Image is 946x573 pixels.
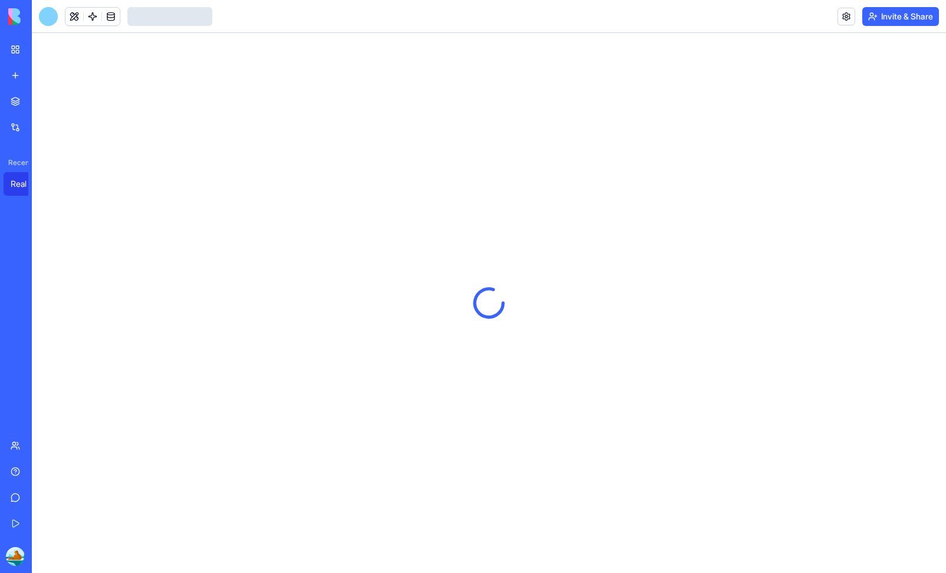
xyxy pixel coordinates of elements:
a: Real Estate CRM [4,172,51,196]
button: Invite & Share [862,7,939,26]
div: Real Estate CRM [11,178,44,190]
img: ACg8ocLwm471hH6QiMG3VzgKoJe1WPZx88_YRsDymWk6KYtiLiUX3tE=s96-c [6,547,25,566]
img: logo [8,8,81,25]
span: Recent [4,158,28,167]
